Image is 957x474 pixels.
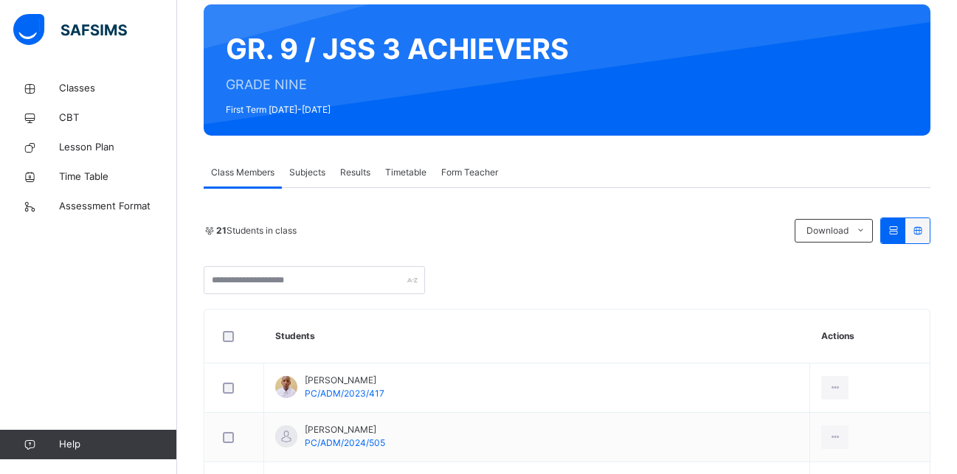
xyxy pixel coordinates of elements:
span: Help [59,437,176,452]
span: Classes [59,81,177,96]
span: PC/ADM/2024/505 [305,437,385,448]
span: Time Table [59,170,177,184]
span: Lesson Plan [59,140,177,155]
b: 21 [216,225,227,236]
span: Results [340,166,370,179]
span: PC/ADM/2023/417 [305,388,384,399]
span: Download [806,224,849,237]
span: Class Members [211,166,274,179]
span: Assessment Format [59,199,177,214]
img: safsims [13,14,127,45]
span: Form Teacher [441,166,498,179]
span: First Term [DATE]-[DATE] [226,103,569,116]
th: Students [264,310,810,363]
span: CBT [59,111,177,125]
th: Actions [810,310,930,363]
span: Timetable [385,166,426,179]
span: Students in class [216,224,297,237]
span: [PERSON_NAME] [305,423,385,436]
span: Subjects [289,166,325,179]
span: [PERSON_NAME] [305,374,384,387]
